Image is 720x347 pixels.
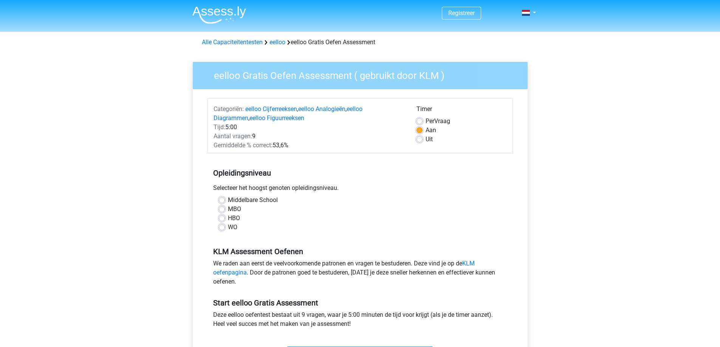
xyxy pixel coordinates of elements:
div: Selecteer het hoogst genoten opleidingsniveau. [207,184,513,196]
div: 5:00 [208,123,411,132]
a: eelloo Cijferreeksen [245,105,297,113]
a: Registreer [448,9,475,17]
label: Uit [426,135,433,144]
img: Assessly [192,6,246,24]
label: HBO [228,214,240,223]
label: MBO [228,205,241,214]
label: Middelbare School [228,196,278,205]
span: Per [426,117,434,125]
label: Aan [426,126,436,135]
div: Deze eelloo oefentest bestaat uit 9 vragen, waar je 5:00 minuten de tijd voor krijgt (als je de t... [207,310,513,332]
a: Alle Capaciteitentesten [202,39,263,46]
div: Timer [417,105,507,117]
label: WO [228,223,237,232]
h3: eelloo Gratis Oefen Assessment ( gebruikt door KLM ) [205,67,522,82]
a: eelloo Analogieën [298,105,345,113]
h5: Start eelloo Gratis Assessment [213,298,507,307]
div: 53,6% [208,141,411,150]
h5: Opleidingsniveau [213,165,507,180]
span: Categoriën: [214,105,244,113]
h5: KLM Assessment Oefenen [213,247,507,256]
span: Aantal vragen: [214,133,252,140]
div: We raden aan eerst de veelvoorkomende patronen en vragen te bestuderen. Deze vind je op de . Door... [207,259,513,289]
label: Vraag [426,117,450,126]
a: eelloo Figuurreeksen [249,114,304,122]
a: eelloo [269,39,285,46]
span: Tijd: [214,123,225,131]
div: 9 [208,132,411,141]
div: eelloo Gratis Oefen Assessment [199,38,522,47]
div: , , , [208,105,411,123]
span: Gemiddelde % correct: [214,142,273,149]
